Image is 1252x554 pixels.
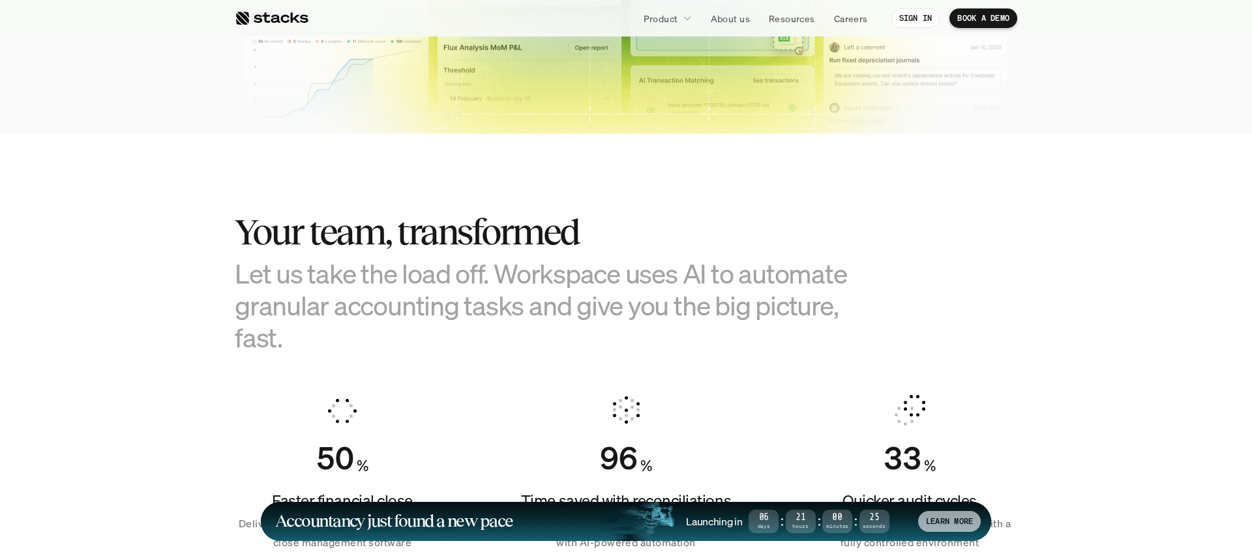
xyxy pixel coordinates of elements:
span: 25 [859,514,889,521]
h4: Launching in [686,514,742,529]
h4: % [640,455,652,477]
strong: : [816,514,822,529]
span: Days [749,524,779,529]
strong: : [779,514,785,529]
span: Minutes [822,524,852,529]
div: Counter ends at 96 [600,439,638,477]
strong: : [852,514,859,529]
p: Resources [769,12,815,25]
p: LEARN MORE [926,517,973,526]
p: Careers [834,12,868,25]
span: Hours [786,524,816,529]
h1: Accountancy just found a new pace [275,514,513,529]
a: Resources [761,7,823,30]
div: Counter ends at 50 [316,439,354,477]
h4: Time saved with reconciliations [518,490,734,512]
p: About us [711,12,750,25]
span: 06 [749,514,779,521]
p: Product [644,12,678,25]
p: BOOK A DEMO [957,14,1009,23]
h3: Let us take the load off. Workspace uses AI to automate granular accounting tasks and give you th... [235,257,887,354]
a: Careers [826,7,876,30]
p: SIGN IN [899,14,932,23]
span: 21 [786,514,816,521]
a: About us [703,7,758,30]
h2: Your team, transformed [235,212,887,252]
h4: Quicker audit cycles [802,490,1017,512]
h4: % [357,455,368,477]
a: Privacy Policy [154,302,211,311]
span: 00 [822,514,852,521]
span: Seconds [859,524,889,529]
a: SIGN IN [891,8,940,28]
h4: Faster financial close [235,490,450,512]
a: BOOK A DEMO [949,8,1017,28]
h4: % [924,455,936,477]
div: Counter ends at 33 [884,439,921,477]
a: Accountancy just found a new paceLaunching in06Days:21Hours:00Minutes:25SecondsLEARN MORE [261,502,991,541]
